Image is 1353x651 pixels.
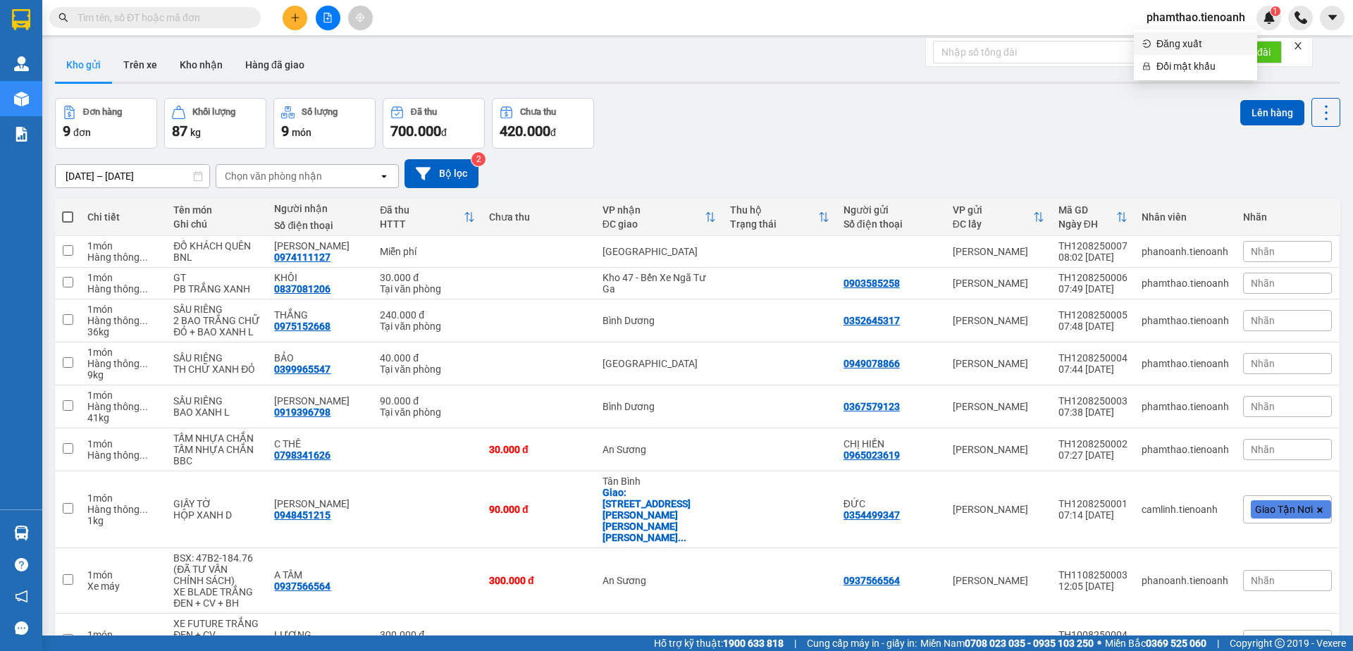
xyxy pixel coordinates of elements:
img: solution-icon [14,127,29,142]
span: Giao Tận Nơi [1255,503,1313,516]
div: 1 món [87,272,159,283]
div: Đã thu [411,107,437,117]
div: TH1208250004 [1058,352,1127,364]
div: Tân Bình [603,476,716,487]
div: 12:05 [DATE] [1058,581,1127,592]
div: Xe máy [87,581,159,592]
div: [PERSON_NAME] [953,278,1044,289]
div: [PERSON_NAME] [953,444,1044,455]
div: TH1208250005 [1058,309,1127,321]
div: Khối lượng [192,107,235,117]
span: ... [140,283,148,294]
span: Nhãn [1251,246,1275,257]
span: Nhãn [1251,444,1275,455]
span: | [794,635,796,651]
span: món [292,127,311,138]
th: Toggle SortBy [723,199,836,236]
button: Lên hàng [1240,100,1304,125]
div: 36 kg [87,326,159,337]
div: 240.000 đ [380,309,475,321]
sup: 1 [1271,6,1280,16]
div: phamthao.tienoanh [1142,401,1229,412]
div: [PERSON_NAME] [953,635,1044,646]
div: 0937566564 [844,575,900,586]
div: [PERSON_NAME] [953,358,1044,369]
div: Chưa thu [520,107,556,117]
div: camlinh.tienoanh [1142,504,1229,515]
div: Kho 47 - Bến Xe Ngã Tư Ga [603,272,716,294]
div: 1 món [87,347,159,358]
span: Nhãn [1251,575,1275,586]
div: 0948451215 [274,509,330,521]
div: ĐC giao [603,218,705,230]
button: Khối lượng87kg [164,98,266,149]
div: TẤM NHỰA CHẮN [173,433,260,444]
div: Giao: 222/9 Bùi Đình Túy, Phường 12, Quận Bình Thạnh, Thành phố Hồ Chí Minh [603,487,716,543]
div: BNL [173,252,260,263]
div: 07:48 [DATE] [1058,321,1127,332]
span: 1 [1273,6,1278,16]
span: đ [550,127,556,138]
span: ⚪️ [1097,640,1101,646]
span: Nhãn [1251,358,1275,369]
div: 41 kg [87,412,159,423]
div: THANH MAI [274,498,366,509]
span: Đăng xuất [1156,36,1249,51]
div: 1 món [87,304,159,315]
div: Hàng thông thường [87,283,159,294]
div: SẦU RIÊNG [173,304,260,315]
div: GT [173,272,260,283]
div: [PERSON_NAME] [953,504,1044,515]
span: login [1142,39,1151,48]
div: 0367579123 [844,401,900,412]
span: Đổi mật khẩu [1156,58,1249,74]
span: | [1217,635,1219,651]
div: TH1208250003 [1058,395,1127,407]
span: question-circle [15,558,28,571]
div: BAO XANH L [173,407,260,418]
span: Nhãn [1251,278,1275,289]
div: Tại văn phòng [380,321,475,332]
div: 1 món [87,240,159,252]
div: [PERSON_NAME] [953,315,1044,326]
div: phamthao.tienoanh [1142,358,1229,369]
div: TH1008250004 [1058,629,1127,640]
div: Người gửi [844,204,939,216]
div: 07:27 [DATE] [1058,449,1127,461]
div: C THÊ [274,438,366,449]
div: 30.000 đ [380,272,475,283]
span: Miền Nam [920,635,1094,651]
div: Số điện thoại [844,218,939,230]
div: 40.000 đ [380,352,475,364]
div: Tại văn phòng [380,407,475,418]
div: 0399965547 [274,364,330,375]
div: 0903585258 [844,278,900,289]
div: PB TRẮNG XANH [173,283,260,294]
svg: open [378,170,390,182]
span: ... [140,401,148,412]
span: Miền Bắc [1105,635,1206,651]
div: A TÂM [274,569,366,581]
div: SẦU RIÊNG [173,395,260,407]
div: VP nhận [603,204,705,216]
div: 0975152668 [274,321,330,332]
input: Nhập số tổng đài [933,41,1180,63]
div: Chọn văn phòng nhận [225,169,322,183]
div: Miễn phí [380,246,475,257]
span: aim [355,13,365,23]
div: ANH VĨNH [274,240,366,252]
div: Thu hộ [730,204,818,216]
span: Nhãn [1251,635,1275,646]
span: 9 [63,123,70,139]
div: BẢO [274,352,366,364]
button: Kho nhận [168,48,234,82]
div: XE BLADE TRẮNG ĐEN + CV + BH [173,586,260,609]
div: 0837081206 [274,283,330,294]
div: TH1208250006 [1058,272,1127,283]
div: KHÔI [274,272,366,283]
div: CHỊ HIỀN [844,438,939,449]
div: 0949078866 [844,358,900,369]
img: warehouse-icon [14,526,29,540]
div: 1 món [87,492,159,504]
button: caret-down [1320,6,1345,30]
